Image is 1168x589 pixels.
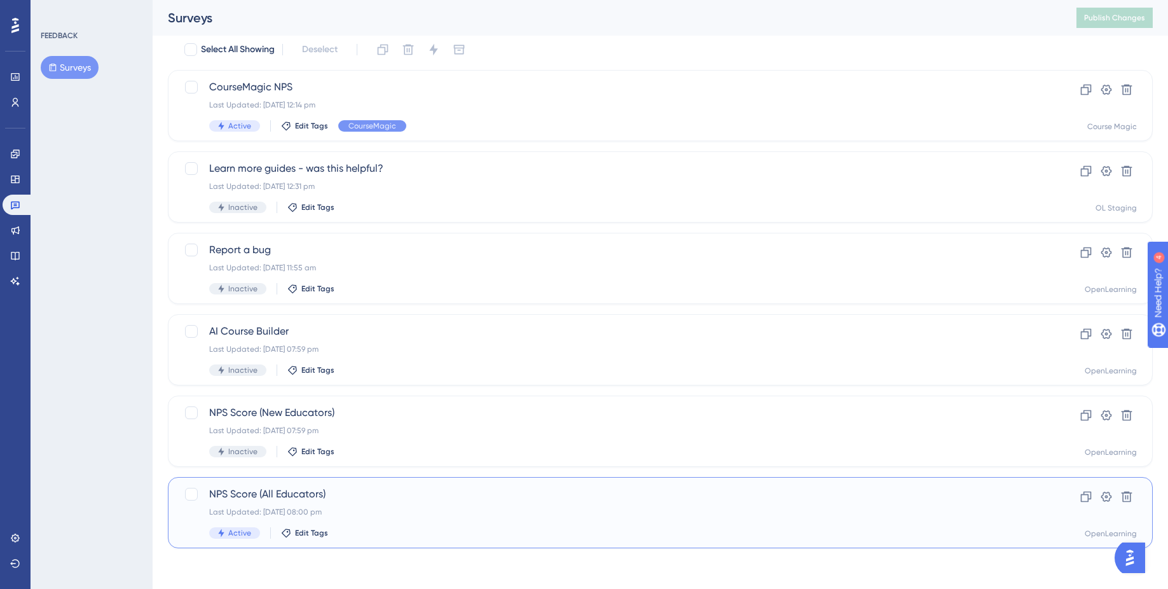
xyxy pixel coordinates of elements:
[209,263,1010,273] div: Last Updated: [DATE] 11:55 am
[295,528,328,538] span: Edit Tags
[1085,366,1137,376] div: OpenLearning
[209,344,1010,354] div: Last Updated: [DATE] 07:59 pm
[1087,121,1137,132] div: Course Magic
[281,528,328,538] button: Edit Tags
[209,405,1010,420] span: NPS Score (New Educators)
[287,284,334,294] button: Edit Tags
[287,202,334,212] button: Edit Tags
[301,447,334,457] span: Edit Tags
[228,447,258,457] span: Inactive
[168,9,1045,27] div: Surveys
[302,42,338,57] span: Deselect
[228,365,258,375] span: Inactive
[209,80,1010,95] span: CourseMagic NPS
[88,6,92,17] div: 4
[1085,284,1137,294] div: OpenLearning
[228,528,251,538] span: Active
[228,121,251,131] span: Active
[301,284,334,294] span: Edit Tags
[1085,529,1137,539] div: OpenLearning
[201,42,275,57] span: Select All Showing
[209,324,1010,339] span: AI Course Builder
[291,38,349,61] button: Deselect
[1115,539,1153,577] iframe: UserGuiding AI Assistant Launcher
[348,121,396,131] span: CourseMagic
[228,284,258,294] span: Inactive
[209,507,1010,517] div: Last Updated: [DATE] 08:00 pm
[1096,203,1137,213] div: OL Staging
[1076,8,1153,28] button: Publish Changes
[295,121,328,131] span: Edit Tags
[209,242,1010,258] span: Report a bug
[1084,13,1145,23] span: Publish Changes
[41,56,99,79] button: Surveys
[41,31,78,41] div: FEEDBACK
[287,447,334,457] button: Edit Tags
[30,3,79,18] span: Need Help?
[287,365,334,375] button: Edit Tags
[281,121,328,131] button: Edit Tags
[209,426,1010,436] div: Last Updated: [DATE] 07:59 pm
[209,181,1010,191] div: Last Updated: [DATE] 12:31 pm
[301,202,334,212] span: Edit Tags
[228,202,258,212] span: Inactive
[1085,447,1137,457] div: OpenLearning
[301,365,334,375] span: Edit Tags
[209,487,1010,502] span: NPS Score (All Educators)
[209,100,1010,110] div: Last Updated: [DATE] 12:14 pm
[209,161,1010,176] span: Learn more guides - was this helpful?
